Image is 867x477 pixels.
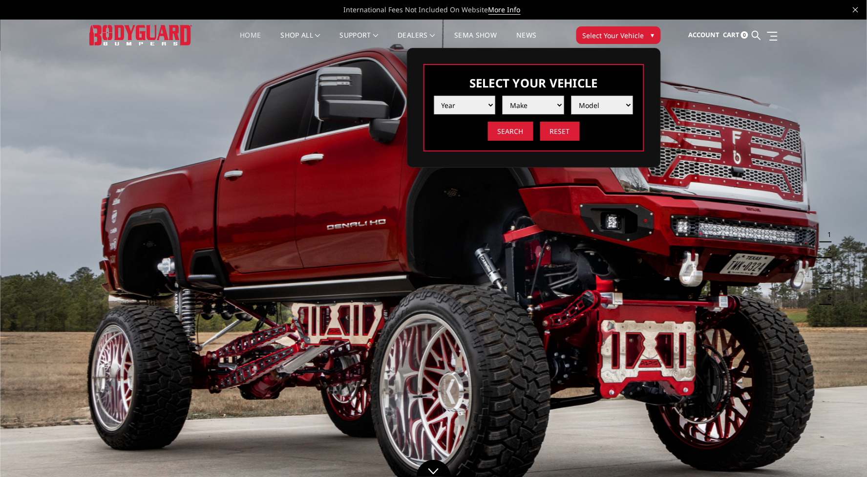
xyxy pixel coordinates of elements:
[822,289,832,305] button: 5 of 5
[688,30,719,39] span: Account
[516,32,536,51] a: News
[340,32,379,51] a: Support
[822,227,832,242] button: 1 of 5
[417,460,451,477] a: Click to Down
[723,22,748,48] a: Cart 0
[651,30,655,40] span: ▾
[503,96,564,114] select: Please select the value from list.
[576,26,661,44] button: Select Your Vehicle
[723,30,740,39] span: Cart
[240,32,261,51] a: Home
[488,5,521,15] a: More Info
[434,75,634,91] h3: Select Your Vehicle
[822,242,832,258] button: 2 of 5
[454,32,497,51] a: SEMA Show
[281,32,320,51] a: shop all
[540,122,580,141] input: Reset
[89,25,192,45] img: BODYGUARD BUMPERS
[822,258,832,274] button: 3 of 5
[488,122,533,141] input: Search
[688,22,719,48] a: Account
[583,30,644,41] span: Select Your Vehicle
[741,31,748,39] span: 0
[398,32,435,51] a: Dealers
[434,96,496,114] select: Please select the value from list.
[822,274,832,289] button: 4 of 5
[818,430,867,477] iframe: Chat Widget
